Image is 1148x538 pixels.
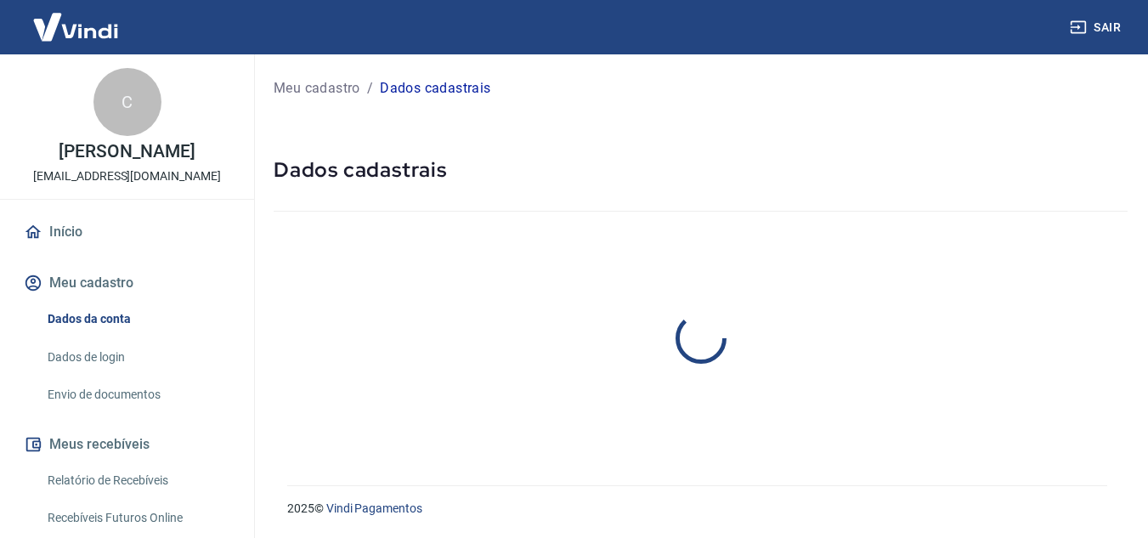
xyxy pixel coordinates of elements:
[1066,12,1128,43] button: Sair
[41,501,234,535] a: Recebíveis Futuros Online
[41,302,234,337] a: Dados da conta
[326,501,422,515] a: Vindi Pagamentos
[20,1,131,53] img: Vindi
[33,167,221,185] p: [EMAIL_ADDRESS][DOMAIN_NAME]
[274,156,1128,184] h5: Dados cadastrais
[287,500,1107,518] p: 2025 ©
[274,78,360,99] a: Meu cadastro
[41,463,234,498] a: Relatório de Recebíveis
[20,213,234,251] a: Início
[20,264,234,302] button: Meu cadastro
[41,340,234,375] a: Dados de login
[41,377,234,412] a: Envio de documentos
[20,426,234,463] button: Meus recebíveis
[380,78,490,99] p: Dados cadastrais
[59,143,195,161] p: [PERSON_NAME]
[93,68,161,136] div: C
[367,78,373,99] p: /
